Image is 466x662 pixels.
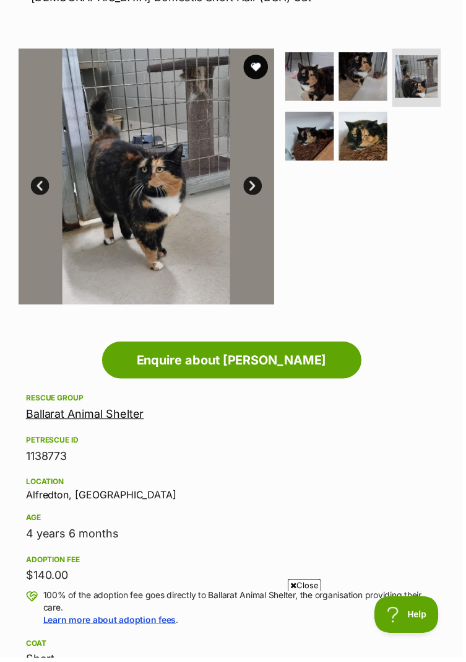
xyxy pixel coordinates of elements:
p: 100% of the adoption fee goes directly to Ballarat Animal Shelter, the organisation providing the... [43,593,440,630]
img: Photo of Tessa [341,53,390,102]
img: Photo of Tessa [19,49,276,307]
img: Photo of Tessa [287,53,336,102]
div: Location [26,480,440,490]
a: Prev [31,178,50,196]
a: Enquire about [PERSON_NAME] [103,344,364,381]
span: Close [290,583,323,595]
div: Alfredton, [GEOGRAPHIC_DATA] [26,478,440,504]
button: favourite [245,55,270,80]
div: 1138773 [26,451,440,468]
iframe: Help Scout Beacon - Open [377,600,441,637]
iframe: Advertisement [8,600,459,656]
img: Photo of Tessa [341,113,390,162]
a: Next [245,178,264,196]
div: 4 years 6 months [26,529,440,546]
a: Ballarat Animal Shelter [26,410,145,423]
img: Photo of Tessa [287,113,336,162]
div: $140.00 [26,571,440,588]
div: PetRescue ID [26,438,440,448]
div: Adoption fee [26,558,440,568]
img: Photo of Tessa [398,56,441,99]
div: Rescue group [26,396,440,406]
div: Age [26,516,440,526]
